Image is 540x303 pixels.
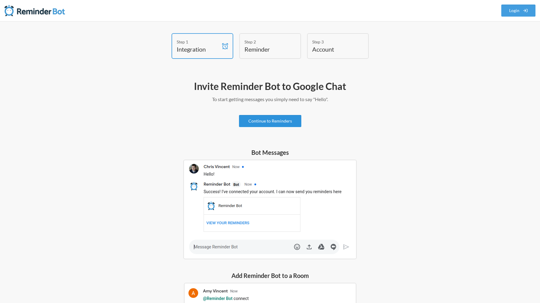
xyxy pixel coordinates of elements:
div: Step 2 [244,39,287,45]
a: Continue to Reminders [239,115,301,127]
h5: Bot Messages [183,148,357,157]
h4: Integration [177,45,219,53]
div: Step 1 [177,39,219,45]
div: Step 3 [312,39,355,45]
h4: Account [312,45,355,53]
img: Reminder Bot [5,5,65,17]
h2: Invite Reminder Bot to Google Chat [95,80,446,93]
a: Login [501,5,536,17]
h4: Reminder [244,45,287,53]
h5: Add Reminder Bot to a Room [184,271,356,280]
p: To start getting messages you simply need to say "Hello". [95,96,446,103]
